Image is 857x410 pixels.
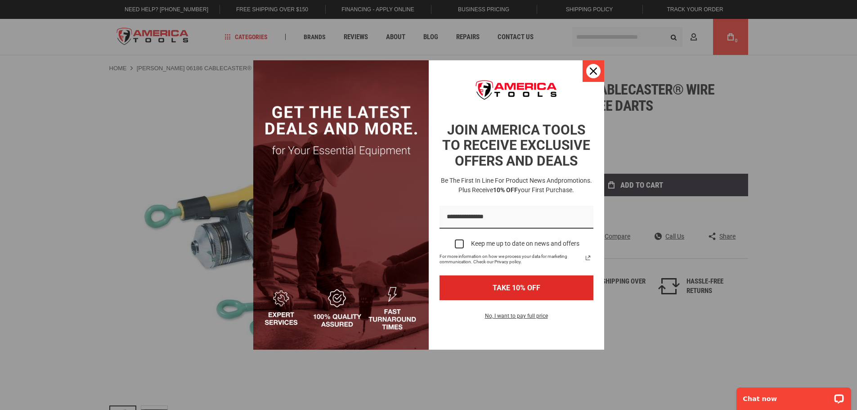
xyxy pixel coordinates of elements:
[583,252,593,263] a: Read our Privacy Policy
[440,206,593,229] input: Email field
[471,240,579,248] div: Keep me up to date on news and offers
[440,254,583,265] span: For more information on how we process your data for marketing communication. Check our Privacy p...
[493,186,518,194] strong: 10% OFF
[440,275,593,300] button: TAKE 10% OFF
[583,252,593,263] svg: link icon
[731,382,857,410] iframe: LiveChat chat widget
[583,60,604,82] button: Close
[442,122,590,169] strong: JOIN AMERICA TOOLS TO RECEIVE EXCLUSIVE OFFERS AND DEALS
[438,176,595,195] h3: Be the first in line for product news and
[478,311,555,326] button: No, I want to pay full price
[590,68,597,75] svg: close icon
